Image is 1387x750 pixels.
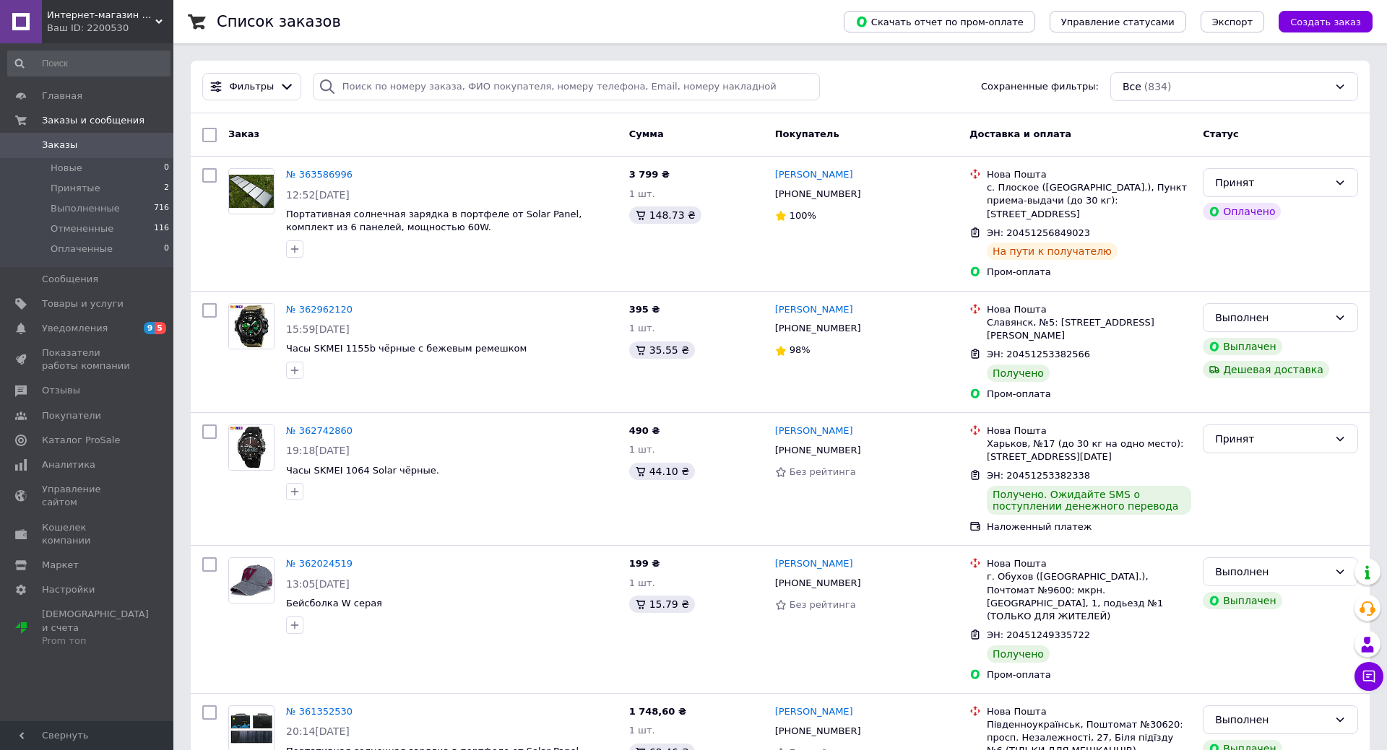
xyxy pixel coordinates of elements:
[42,559,79,572] span: Маркет
[286,578,350,590] span: 13:05[DATE]
[629,169,670,180] span: 3 799 ₴
[229,304,274,349] img: Фото товару
[844,11,1035,32] button: Скачать отчет по пром-оплате
[1279,11,1373,32] button: Создать заказ
[228,424,275,471] a: Фото товару
[790,466,856,477] span: Без рейтинга
[42,139,77,152] span: Заказы
[42,322,108,335] span: Уведомления
[144,322,155,334] span: 9
[772,722,864,741] div: [PHONE_NUMBER]
[42,458,95,471] span: Аналитика
[775,424,853,438] a: [PERSON_NAME]
[772,574,864,593] div: [PHONE_NUMBER]
[790,210,816,221] span: 100%
[42,635,149,647] div: Prom топ
[987,303,1191,316] div: Нова Пошта
[987,668,1191,681] div: Пром-оплата
[775,128,839,139] span: Покупатель
[1061,17,1175,27] span: Управление статусами
[286,598,382,609] span: Бейсболка W серая
[987,645,1050,663] div: Получено
[313,73,820,101] input: Поиск по номеру заказа, ФИО покупателя, номеру телефона, Email, номеру накладной
[286,445,350,456] span: 19:18[DATE]
[629,188,655,199] span: 1 шт.
[855,15,1024,28] span: Скачать отчет по пром-оплате
[629,706,686,717] span: 1 748,60 ₴
[42,114,144,127] span: Заказы и сообщения
[629,206,701,224] div: 148.73 ₴
[1215,564,1328,580] div: Выполнен
[1203,128,1239,139] span: Статус
[155,322,166,334] span: 5
[42,483,134,509] span: Управление сайтом
[164,162,169,175] span: 0
[987,388,1191,401] div: Пром-оплата
[1212,17,1253,27] span: Экспорт
[772,319,864,338] div: [PHONE_NUMBER]
[42,583,95,596] span: Настройки
[286,343,527,354] a: Часы SKMEI 1155b чёрные с бежевым ремешком
[629,577,655,588] span: 1 шт.
[42,346,134,372] span: Показатели работы компании
[164,243,169,256] span: 0
[1203,338,1282,355] div: Выплачен
[775,705,853,719] a: [PERSON_NAME]
[286,465,439,476] a: Часы SKMEI 1064 Solar чёрные.
[1264,16,1373,27] a: Создать заказ
[51,202,120,215] span: Выполненные
[987,629,1090,640] span: ЭН: 20451249335722
[1203,361,1329,378] div: Дешевая доставка
[229,175,274,209] img: Фото товару
[629,444,655,455] span: 1 шт.
[775,303,853,317] a: [PERSON_NAME]
[286,209,582,233] a: Портативная солнечная зарядка в портфеле от Solar Panel, комплект из 6 панелей, мощностью 60W.
[1203,592,1282,609] div: Выплачен
[1215,431,1328,447] div: Принят
[286,323,350,335] span: 15:59[DATE]
[51,182,100,195] span: Принятые
[629,725,655,736] span: 1 шт.
[987,437,1191,463] div: Харьков, №17 (до 30 кг на одно место): [STREET_ADDRESS][DATE]
[51,243,113,256] span: Оплаченные
[1215,175,1328,191] div: Принят
[987,470,1090,481] span: ЭН: 20451253382338
[790,344,811,355] span: 98%
[1215,712,1328,728] div: Выполнен
[987,227,1090,238] span: ЭН: 20451256849023
[987,243,1118,260] div: На пути к получателю
[987,570,1191,623] div: г. Обухов ([GEOGRAPHIC_DATA].), Почтомат №9600: мкрн. [GEOGRAPHIC_DATA], 1, подьезд №1 (ТОЛЬКО ДЛ...
[230,80,275,94] span: Фильтры
[51,162,82,175] span: Новые
[228,168,275,214] a: Фото товару
[987,486,1191,515] div: Получено. Ожидайте SMS о поступлении денежного перевода
[229,558,274,603] img: Фото товару
[1290,17,1361,27] span: Создать заказ
[228,303,275,349] a: Фото товару
[7,51,170,77] input: Поиск
[775,557,853,571] a: [PERSON_NAME]
[987,705,1191,718] div: Нова Пошта
[629,304,660,315] span: 395 ₴
[47,9,155,22] span: Интернет-магазин "АНК"
[987,168,1191,181] div: Нова Пошта
[42,608,149,647] span: [DEMOGRAPHIC_DATA] и счета
[1201,11,1264,32] button: Экспорт
[790,599,856,610] span: Без рейтинга
[629,463,695,480] div: 44.10 ₴
[1203,203,1281,220] div: Оплачено
[987,365,1050,382] div: Получено
[228,128,259,139] span: Заказ
[286,169,353,180] a: № 363586996
[629,323,655,333] span: 1 шт.
[42,273,98,286] span: Сообщения
[286,425,353,436] a: № 362742860
[286,558,353,569] a: № 362024519
[1123,79,1141,94] span: Все
[1215,310,1328,326] div: Выполнен
[42,434,120,447] span: Каталог ProSale
[772,185,864,204] div: [PHONE_NUMBER]
[42,384,80,397] span: Отзывы
[772,441,864,460] div: [PHONE_NUMBER]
